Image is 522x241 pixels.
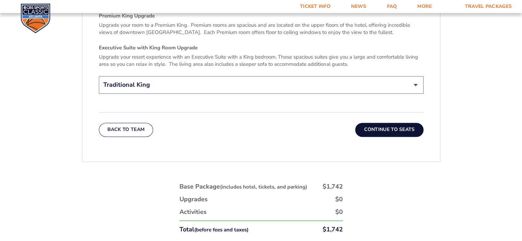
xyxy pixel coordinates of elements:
[99,123,153,136] button: Back To Team
[21,3,50,33] img: CBS Sports Classic
[355,123,423,136] button: Continue To Seats
[179,225,248,233] div: Total
[179,208,207,216] div: Activities
[99,44,424,51] h4: Executive Suite with King Room Upgrade
[323,225,343,233] div: $1,742
[179,182,307,191] div: Base Package
[335,195,343,204] div: $0
[335,208,343,216] div: $0
[220,183,307,190] small: (includes hotel, tickets, and parking)
[99,22,424,36] p: Upgrade your room to a Premium King. Premium rooms are spacious and are located on the upper floo...
[179,195,208,204] div: Upgrades
[99,53,424,68] p: Upgrade your resort experience with an Executive Suite with a King bedroom. These spacious suites...
[99,12,424,20] h4: Premium King Upgrade
[194,226,248,233] small: (before fees and taxes)
[323,182,343,191] div: $1,742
